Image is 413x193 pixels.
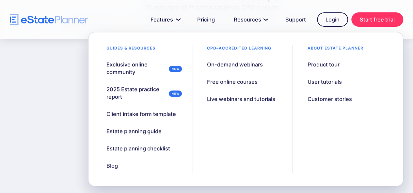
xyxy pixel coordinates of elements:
a: Features [143,13,186,26]
a: Live webinars and tutorials [199,92,283,106]
a: Free online courses [199,75,266,89]
div: Estate planning guide [106,128,162,135]
a: Exclusive online community [98,58,185,79]
div: Product tour [308,61,340,68]
div: On-demand webinars [207,61,263,68]
a: Customer stories [299,92,360,106]
div: 2025 Estate practice report [106,86,166,101]
a: Estate planning checklist [98,142,178,156]
a: Product tour [299,58,348,72]
a: On-demand webinars [199,58,271,72]
div: CPD–accredited learning [199,45,279,54]
a: Resources [226,13,274,26]
div: Customer stories [308,95,352,103]
a: Pricing [189,13,223,26]
a: Client intake form template [98,107,184,121]
a: 2025 Estate practice report [98,82,185,104]
a: home [10,14,88,25]
a: Start free trial [351,12,403,27]
div: User tutorials [308,78,342,86]
a: Support [278,13,314,26]
a: Blog [98,159,126,173]
a: Estate planning guide [98,124,170,138]
a: Login [317,12,348,27]
div: Client intake form template [106,110,176,118]
div: Blog [106,162,118,170]
div: About estate planner [299,45,372,54]
div: Exclusive online community [106,61,166,76]
div: Live webinars and tutorials [207,95,275,103]
div: Estate planning checklist [106,145,170,152]
div: Free online courses [207,78,258,86]
div: Guides & resources [98,45,164,54]
a: User tutorials [299,75,350,89]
